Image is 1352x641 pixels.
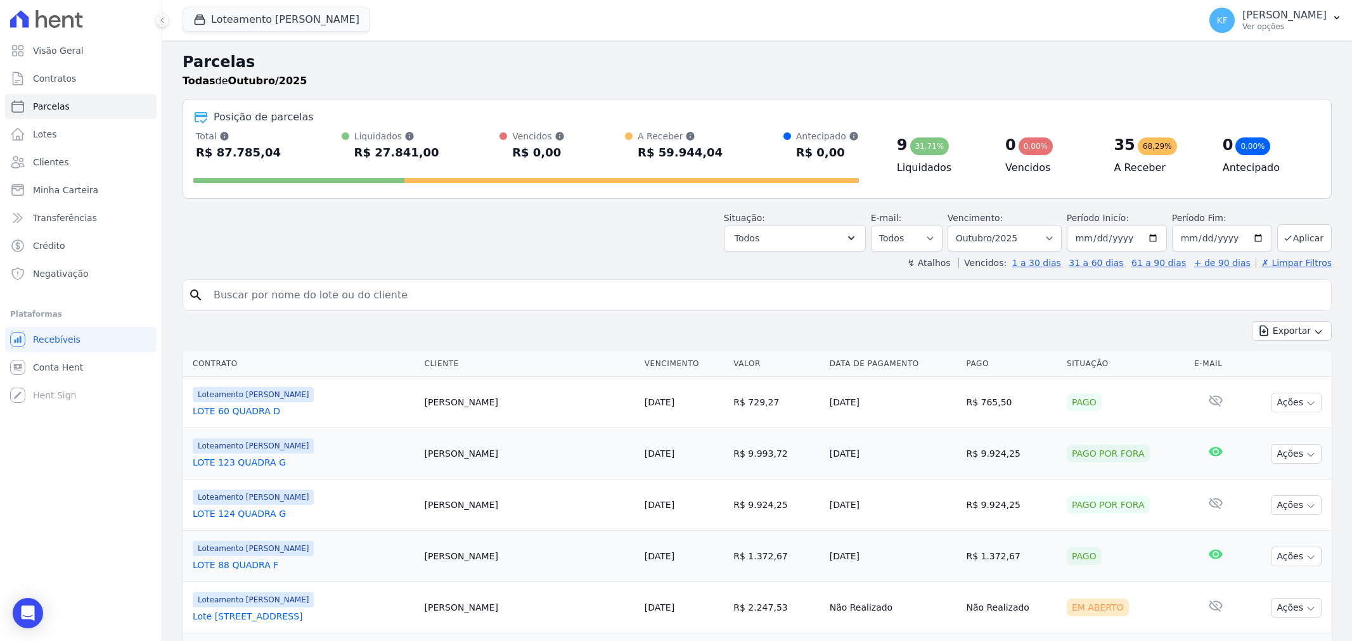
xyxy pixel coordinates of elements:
[1277,224,1332,251] button: Aplicar
[33,44,84,57] span: Visão Geral
[420,351,640,377] th: Cliente
[1067,496,1150,514] div: Pago por fora
[948,213,1003,223] label: Vencimento:
[1271,495,1322,515] button: Ações
[228,75,307,87] strong: Outubro/2025
[1067,445,1150,462] div: Pago por fora
[512,143,564,163] div: R$ 0,00
[193,610,415,623] a: Lote [STREET_ADDRESS]
[645,397,674,407] a: [DATE]
[10,307,151,322] div: Plataformas
[1005,135,1016,155] div: 0
[33,128,57,141] span: Lotes
[33,100,70,113] span: Parcelas
[420,479,640,531] td: [PERSON_NAME]
[1242,22,1327,32] p: Ver opções
[1194,258,1251,268] a: + de 90 dias
[5,261,157,286] a: Negativação
[1271,547,1322,566] button: Ações
[728,377,824,428] td: R$ 729,27
[1138,137,1177,155] div: 68,29%
[645,551,674,561] a: [DATE]
[897,160,985,175] h4: Liquidados
[640,351,728,377] th: Vencimento
[1223,160,1311,175] h4: Antecipado
[1256,258,1332,268] a: ✗ Limpar Filtros
[825,428,962,479] td: [DATE]
[183,351,420,377] th: Contrato
[961,377,1062,428] td: R$ 765,50
[645,448,674,459] a: [DATE]
[214,110,314,125] div: Posição de parcelas
[871,213,902,223] label: E-mail:
[1199,3,1352,38] button: KF [PERSON_NAME] Ver opções
[825,479,962,531] td: [DATE]
[735,231,759,246] span: Todos
[961,351,1062,377] th: Pago
[188,288,203,303] i: search
[728,582,824,633] td: R$ 2.247,53
[796,143,859,163] div: R$ 0,00
[961,479,1062,531] td: R$ 9.924,25
[193,438,314,454] span: Loteamento [PERSON_NAME]
[1189,351,1242,377] th: E-mail
[33,72,76,85] span: Contratos
[1172,212,1272,225] label: Período Fim:
[728,531,824,582] td: R$ 1.372,67
[724,225,866,251] button: Todos
[5,122,157,147] a: Lotes
[420,428,640,479] td: [PERSON_NAME]
[910,137,950,155] div: 31,71%
[193,387,314,402] span: Loteamento [PERSON_NAME]
[728,479,824,531] td: R$ 9.924,25
[897,135,908,155] div: 9
[1131,258,1186,268] a: 61 a 90 dias
[193,507,415,520] a: LOTE 124 QUADRA G
[724,213,765,223] label: Situação:
[193,456,415,469] a: LOTE 123 QUADRA G
[728,428,824,479] td: R$ 9.993,72
[5,149,157,175] a: Clientes
[33,333,80,346] span: Recebíveis
[196,143,281,163] div: R$ 87.785,04
[825,377,962,428] td: [DATE]
[33,361,83,374] span: Conta Hent
[5,355,157,380] a: Conta Hent
[796,130,859,143] div: Antecipado
[193,559,415,571] a: LOTE 88 QUADRA F
[183,73,307,89] p: de
[5,233,157,258] a: Crédito
[420,582,640,633] td: [PERSON_NAME]
[206,282,1326,308] input: Buscar por nome do lote ou do cliente
[33,267,89,280] span: Negativação
[907,258,950,268] label: ↯ Atalhos
[1223,135,1233,155] div: 0
[193,541,314,556] span: Loteamento [PERSON_NAME]
[1012,258,1061,268] a: 1 a 30 dias
[33,184,98,196] span: Minha Carteira
[825,531,962,582] td: [DATE]
[1216,16,1227,25] span: KF
[5,205,157,231] a: Transferências
[1271,444,1322,464] button: Ações
[1242,9,1327,22] p: [PERSON_NAME]
[1067,547,1102,565] div: Pago
[354,130,439,143] div: Liquidados
[645,602,674,612] a: [DATE]
[958,258,1007,268] label: Vencidos:
[193,490,314,505] span: Loteamento [PERSON_NAME]
[420,531,640,582] td: [PERSON_NAME]
[196,130,281,143] div: Total
[645,500,674,510] a: [DATE]
[33,156,68,168] span: Clientes
[1019,137,1053,155] div: 0,00%
[193,405,415,417] a: LOTE 60 QUADRA D
[825,351,962,377] th: Data de Pagamento
[638,130,723,143] div: A Receber
[1252,321,1332,341] button: Exportar
[961,531,1062,582] td: R$ 1.372,67
[5,38,157,63] a: Visão Geral
[961,428,1062,479] td: R$ 9.924,25
[638,143,723,163] div: R$ 59.944,04
[5,177,157,203] a: Minha Carteira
